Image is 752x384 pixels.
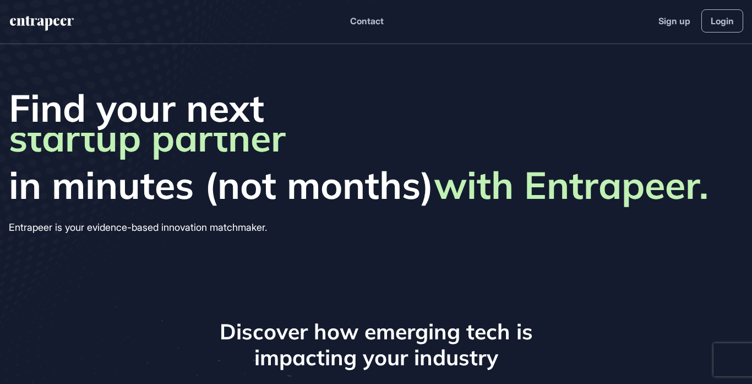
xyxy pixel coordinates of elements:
a: Sign up [658,14,690,28]
div: Entrapeer is your evidence-based innovation matchmaker. [9,219,743,236]
button: Contact [350,14,384,28]
span: Find your next [9,85,743,131]
span: in minutes (not months) [9,163,743,208]
strong: with Entrapeer. [434,161,709,208]
a: entrapeer-logo [9,16,75,35]
h3: impacting your industry [9,345,743,371]
a: Login [701,9,743,33]
span: startup partner [9,115,286,163]
h3: Discover how emerging tech is [9,319,743,345]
